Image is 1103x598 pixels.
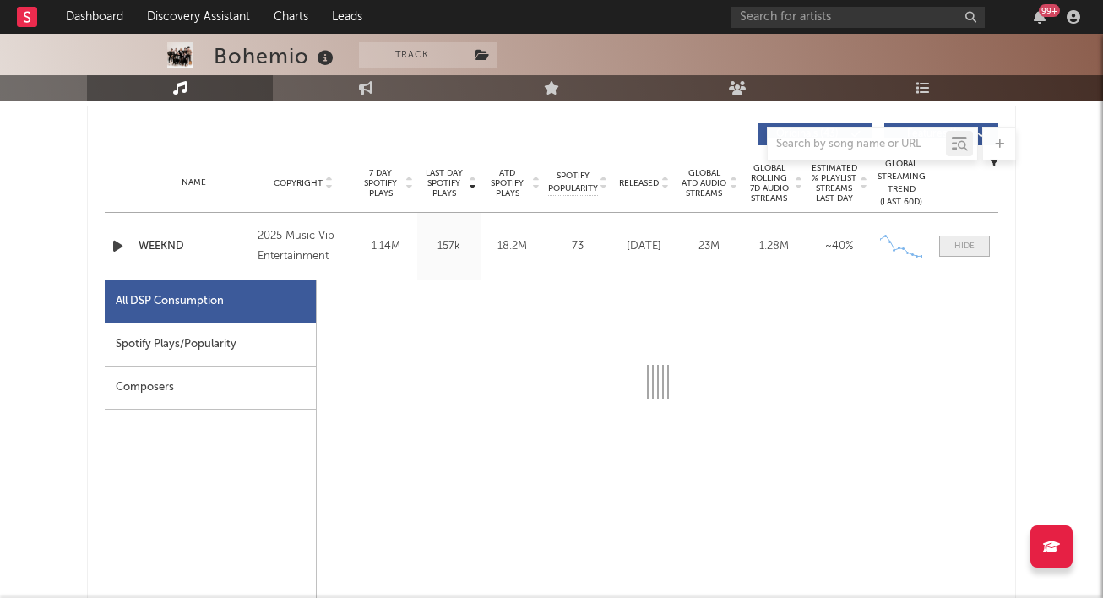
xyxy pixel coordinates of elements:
div: 2025 Music Vip Entertainment [258,226,350,267]
div: 99 + [1039,4,1060,17]
div: 1.14M [358,238,413,255]
div: 23M [681,238,737,255]
input: Search for artists [731,7,985,28]
button: 99+ [1034,10,1046,24]
a: WEEKND [139,238,249,255]
div: 157k [421,238,476,255]
button: Features(1) [884,123,998,145]
div: 1.28M [746,238,802,255]
input: Search by song name or URL [768,138,946,151]
span: Global ATD Audio Streams [681,168,727,198]
span: 7 Day Spotify Plays [358,168,403,198]
button: Track [359,42,465,68]
div: All DSP Consumption [116,291,224,312]
span: Spotify Popularity [548,170,598,195]
span: Estimated % Playlist Streams Last Day [811,163,857,204]
span: Released [619,178,659,188]
div: Global Streaming Trend (Last 60D) [876,158,926,209]
span: Global Rolling 7D Audio Streams [746,163,792,204]
div: Bohemio [214,42,338,70]
span: Last Day Spotify Plays [421,168,466,198]
button: Originals(43) [758,123,872,145]
div: 18.2M [485,238,540,255]
div: All DSP Consumption [105,280,316,323]
div: Name [139,177,249,189]
div: ~ 40 % [811,238,867,255]
span: Copyright [274,178,323,188]
div: Spotify Plays/Popularity [105,323,316,367]
div: Composers [105,367,316,410]
span: ATD Spotify Plays [485,168,530,198]
div: 73 [548,238,607,255]
div: [DATE] [616,238,672,255]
